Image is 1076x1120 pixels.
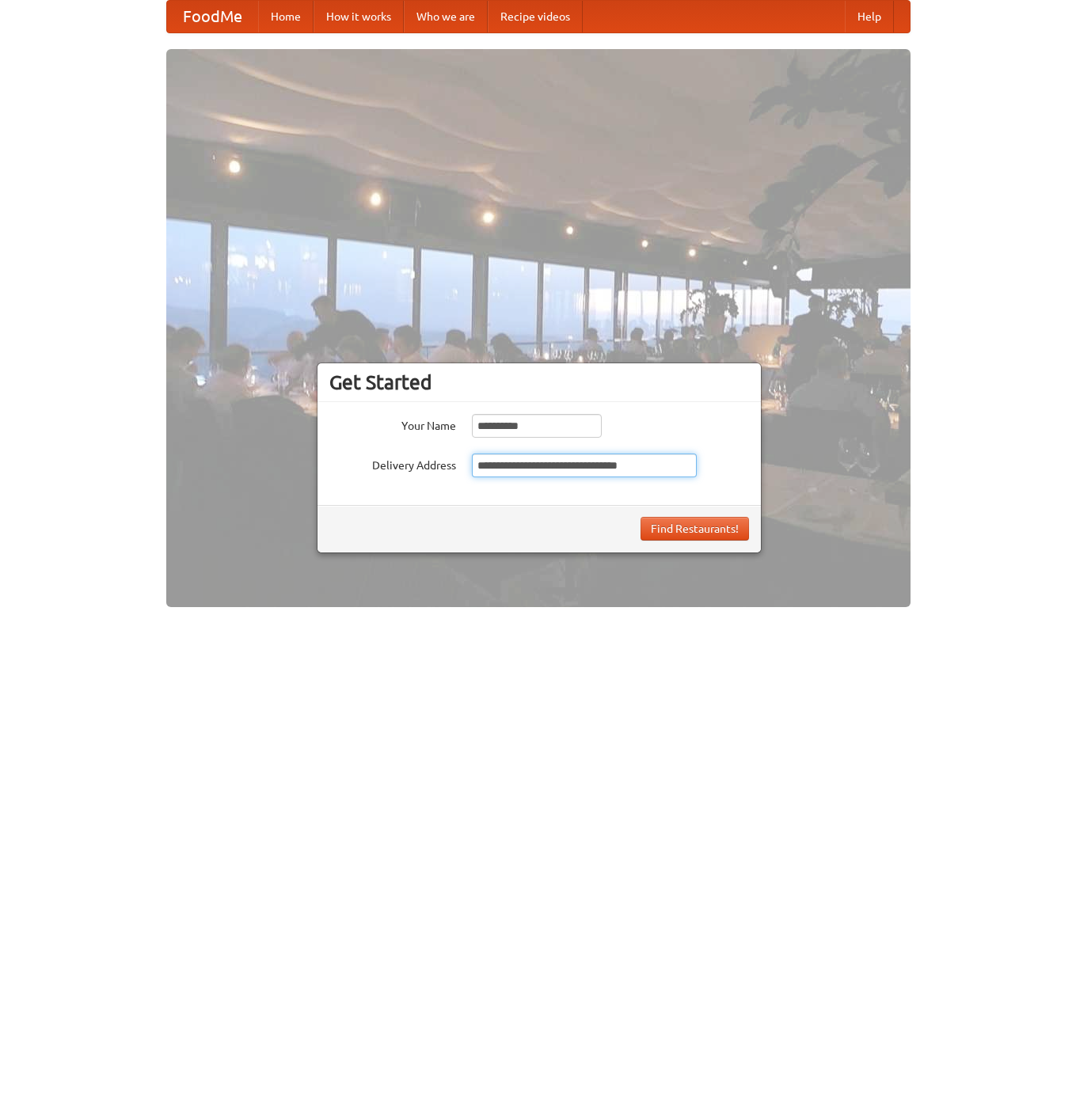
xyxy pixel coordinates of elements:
label: Delivery Address [329,454,456,473]
h3: Get Started [329,370,749,394]
a: How it works [314,1,404,32]
button: Find Restaurants! [641,517,749,541]
a: FoodMe [167,1,258,32]
label: Your Name [329,414,456,434]
a: Who we are [404,1,488,32]
a: Help [845,1,894,32]
a: Home [258,1,314,32]
a: Recipe videos [488,1,583,32]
